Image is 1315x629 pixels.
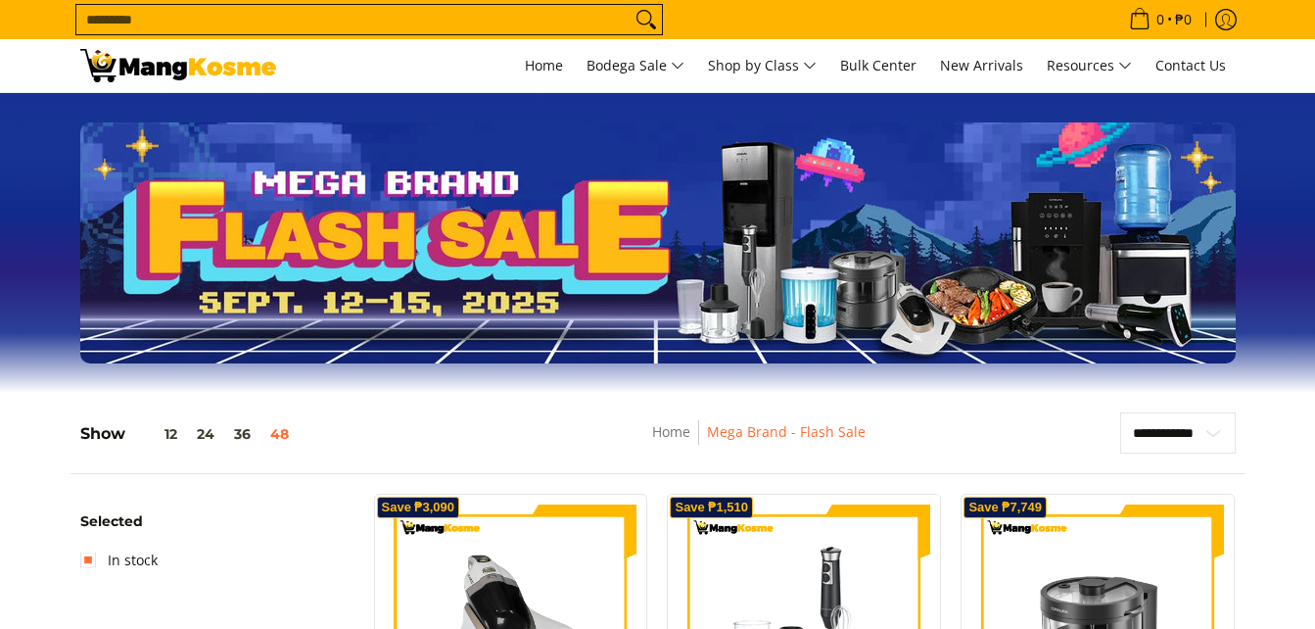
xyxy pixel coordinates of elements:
[515,39,573,92] a: Home
[930,39,1033,92] a: New Arrivals
[1037,39,1142,92] a: Resources
[187,426,224,442] button: 24
[1155,56,1226,74] span: Contact Us
[1172,13,1195,26] span: ₱0
[80,49,276,82] img: MANG KOSME MEGA BRAND FLASH SALE: September 12-15, 2025 l Mang Kosme
[587,54,684,78] span: Bodega Sale
[652,422,690,441] a: Home
[510,420,1008,464] nav: Breadcrumbs
[675,502,748,513] span: Save ₱1,510
[80,424,299,444] h5: Show
[830,39,926,92] a: Bulk Center
[80,513,354,531] h6: Selected
[260,426,299,442] button: 48
[382,502,455,513] span: Save ₱3,090
[1146,39,1236,92] a: Contact Us
[224,426,260,442] button: 36
[1123,9,1198,30] span: •
[840,56,916,74] span: Bulk Center
[80,545,158,576] a: In stock
[940,56,1023,74] span: New Arrivals
[707,422,866,441] a: Mega Brand - Flash Sale
[1047,54,1132,78] span: Resources
[525,56,563,74] span: Home
[296,39,1236,92] nav: Main Menu
[1153,13,1167,26] span: 0
[631,5,662,34] button: Search
[125,426,187,442] button: 12
[698,39,826,92] a: Shop by Class
[577,39,694,92] a: Bodega Sale
[968,502,1042,513] span: Save ₱7,749
[708,54,817,78] span: Shop by Class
